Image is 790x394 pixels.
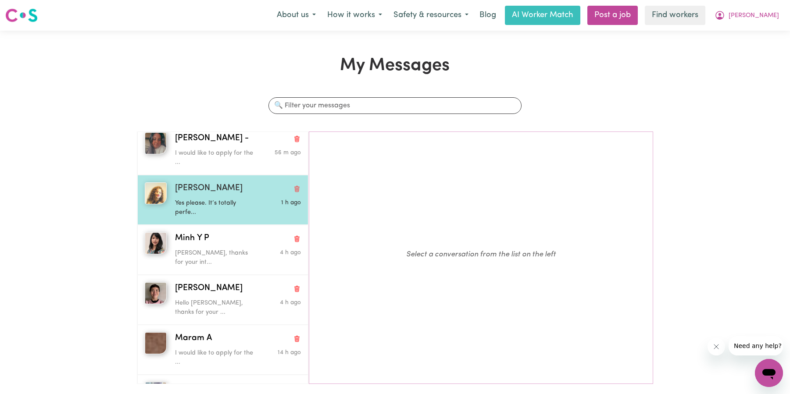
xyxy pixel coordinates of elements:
[175,182,243,195] span: [PERSON_NAME]
[271,6,322,25] button: About us
[708,338,725,355] iframe: Close message
[278,350,301,355] span: Message sent on August 2, 2025
[137,325,308,375] button: Maram AMaram ADelete conversationI would like to apply for the ...Message sent on August 2, 2025
[729,11,779,21] span: [PERSON_NAME]
[406,251,556,258] em: Select a conversation from the list on the left
[175,348,259,367] p: I would like to apply for the ...
[293,283,301,294] button: Delete conversation
[645,6,705,25] a: Find workers
[293,333,301,344] button: Delete conversation
[281,200,301,206] span: Message sent on August 3, 2025
[145,232,167,254] img: Minh Y P
[280,250,301,256] span: Message sent on August 3, 2025
[388,6,474,25] button: Safety & resources
[268,97,521,114] input: 🔍 Filter your messages
[709,6,785,25] button: My Account
[137,55,653,76] h1: My Messages
[175,132,249,145] span: [PERSON_NAME] -
[175,149,259,167] p: I would like to apply for the ...
[145,182,167,204] img: Jazz Davies
[293,183,301,194] button: Delete conversation
[145,282,167,304] img: Yasuyo O
[293,233,301,244] button: Delete conversation
[137,275,308,325] button: Yasuyo O[PERSON_NAME]Delete conversationHello [PERSON_NAME], thanks for your ...Message sent on A...
[175,282,243,295] span: [PERSON_NAME]
[505,6,580,25] a: AI Worker Match
[175,199,259,217] p: Yes please. It’s totally perfe...
[145,332,167,354] img: Maram A
[137,175,308,225] button: Jazz Davies [PERSON_NAME]Delete conversationYes please. It’s totally perfe...Message sent on Augu...
[145,132,167,154] img: Arpanpreet -
[137,225,308,275] button: Minh Y PMinh Y PDelete conversation[PERSON_NAME], thanks for your int...Message sent on August 3,...
[137,125,308,175] button: Arpanpreet -[PERSON_NAME] -Delete conversationI would like to apply for the ...Message sent on Au...
[175,248,259,267] p: [PERSON_NAME], thanks for your int...
[5,5,38,25] a: Careseekers logo
[474,6,501,25] a: Blog
[175,332,212,345] span: Maram A
[280,300,301,305] span: Message sent on August 3, 2025
[5,7,38,23] img: Careseekers logo
[175,232,209,245] span: Minh Y P
[293,383,301,394] button: Delete conversation
[275,150,301,156] span: Message sent on August 3, 2025
[755,359,783,387] iframe: Button to launch messaging window
[293,133,301,144] button: Delete conversation
[322,6,388,25] button: How it works
[587,6,638,25] a: Post a job
[175,298,259,317] p: Hello [PERSON_NAME], thanks for your ...
[729,336,783,355] iframe: Message from company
